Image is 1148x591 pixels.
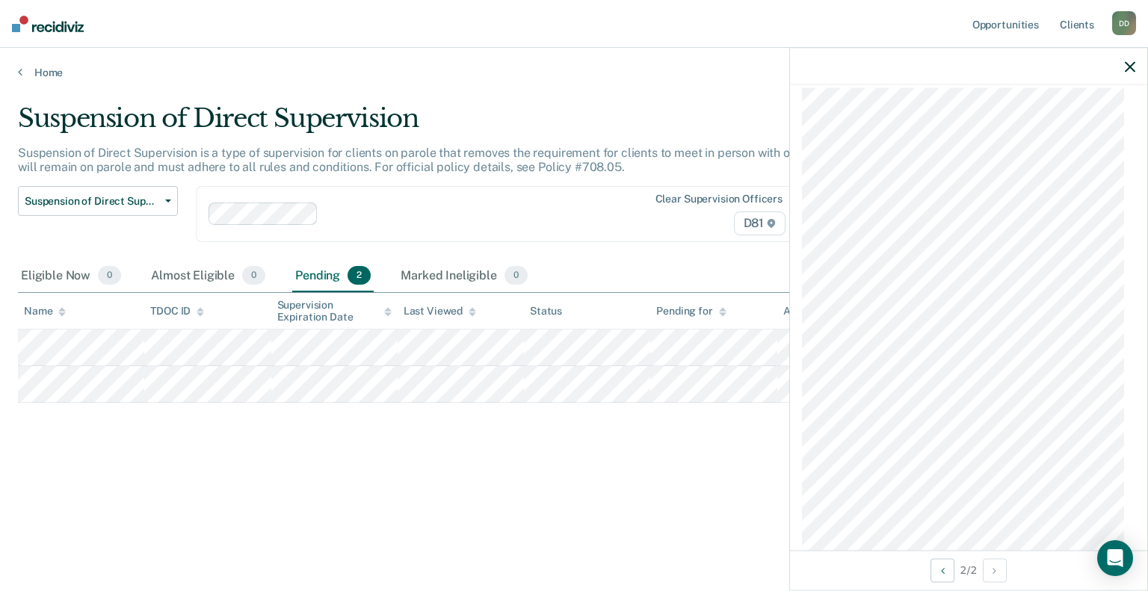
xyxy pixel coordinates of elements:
div: Pending for [656,305,726,318]
button: Previous Opportunity [931,558,954,582]
div: Pending [292,260,374,293]
img: Recidiviz [12,16,84,32]
div: Name [24,305,66,318]
div: TDOC ID [150,305,204,318]
span: Suspension of Direct Supervision [25,195,159,208]
div: Assigned to [783,305,854,318]
div: Last Viewed [404,305,476,318]
button: Next Opportunity [983,558,1007,582]
div: Status [530,305,562,318]
p: Suspension of Direct Supervision is a type of supervision for clients on parole that removes the ... [18,146,868,174]
div: Eligible Now [18,260,124,293]
span: 0 [98,266,121,285]
span: 0 [504,266,528,285]
span: D81 [734,211,786,235]
div: 2 / 2 [790,550,1147,590]
div: D D [1112,11,1136,35]
div: Supervision Expiration Date [277,299,392,324]
div: Almost Eligible [148,260,268,293]
div: Suspension of Direct Supervision [18,103,879,146]
span: 0 [242,266,265,285]
a: Home [18,66,1130,79]
div: Marked Ineligible [398,260,531,293]
div: Clear supervision officers [655,193,783,205]
div: Open Intercom Messenger [1097,540,1133,576]
span: 2 [348,266,371,285]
